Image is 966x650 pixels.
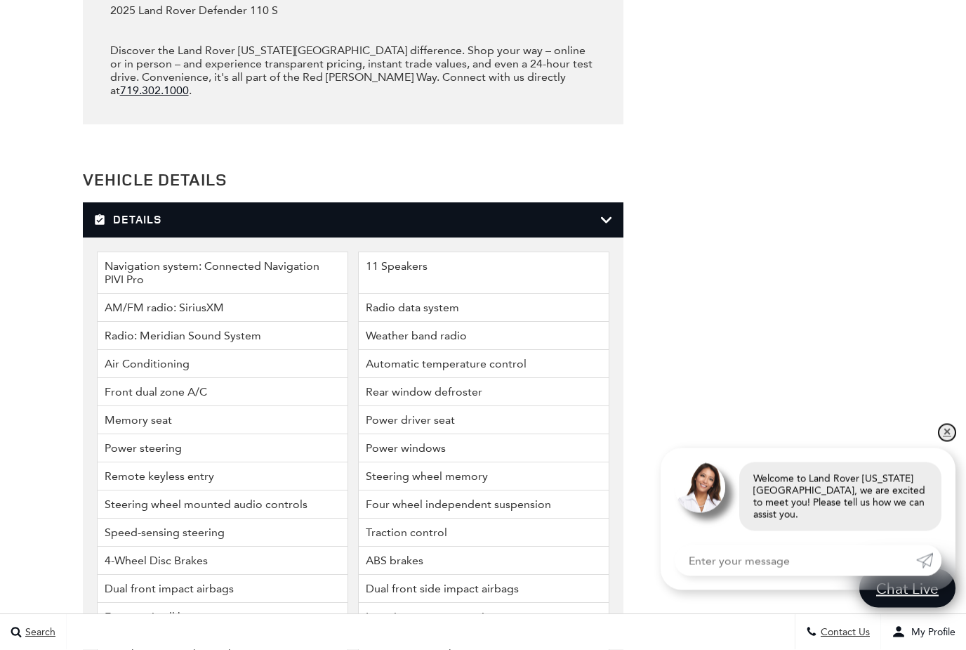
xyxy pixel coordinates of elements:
[358,491,609,519] li: Four wheel independent suspension
[97,491,348,519] li: Steering wheel mounted audio controls
[358,323,609,351] li: Weather band radio
[97,379,348,407] li: Front dual zone A/C
[97,435,348,463] li: Power steering
[110,4,597,98] div: 2025 Land Rover Defender 110 S Discover the Land Rover [US_STATE][GEOGRAPHIC_DATA] difference. Sh...
[739,462,941,531] div: Welcome to Land Rover [US_STATE][GEOGRAPHIC_DATA], we are excited to meet you! Please tell us how...
[97,323,348,351] li: Radio: Meridian Sound System
[97,463,348,491] li: Remote keyless entry
[93,214,600,228] h3: Details
[97,547,348,576] li: 4-Wheel Disc Brakes
[358,547,609,576] li: ABS brakes
[358,351,609,379] li: Automatic temperature control
[120,84,189,98] a: 719.302.1000
[97,252,348,294] li: Navigation system: Connected Navigation PIVI Pro
[881,615,966,650] button: user-profile-menu
[358,407,609,435] li: Power driver seat
[22,627,55,639] span: Search
[358,435,609,463] li: Power windows
[358,252,609,294] li: 11 Speakers
[358,463,609,491] li: Steering wheel memory
[97,294,348,323] li: AM/FM radio: SiriusXM
[358,604,609,632] li: Low tire pressure warning
[817,627,870,639] span: Contact Us
[97,351,348,379] li: Air Conditioning
[906,627,955,639] span: My Profile
[675,462,725,513] img: Agent profile photo
[675,545,916,576] input: Enter your message
[358,379,609,407] li: Rear window defroster
[83,167,623,193] h2: Vehicle Details
[358,294,609,323] li: Radio data system
[916,545,941,576] a: Submit
[97,576,348,604] li: Dual front impact airbags
[97,519,348,547] li: Speed-sensing steering
[97,407,348,435] li: Memory seat
[358,519,609,547] li: Traction control
[358,576,609,604] li: Dual front side impact airbags
[97,604,348,632] li: Front anti-roll bar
